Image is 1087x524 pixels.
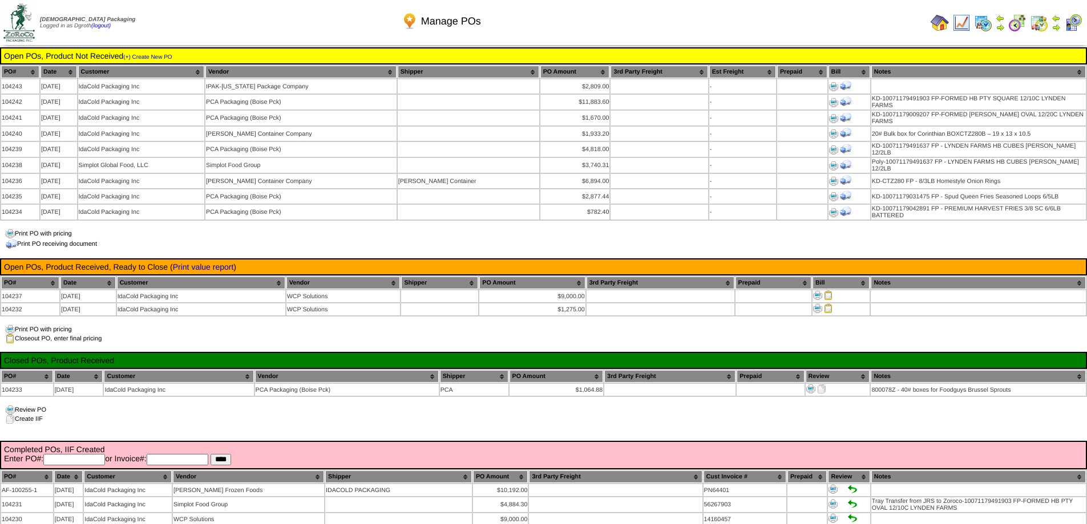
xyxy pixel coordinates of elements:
[829,499,838,509] img: Print
[41,95,77,109] td: [DATE]
[60,277,116,289] th: Date
[848,485,857,494] img: Set to Handled
[587,277,734,289] th: 3rd Party Freight
[871,370,1086,383] th: Notes
[6,334,15,343] img: clipboard.gif
[60,303,116,315] td: [DATE]
[510,387,603,393] div: $1,064.88
[3,355,1084,365] td: Closed POs, Product Received
[704,484,786,496] td: PN64401
[479,277,585,289] th: PO Amount
[41,174,77,188] td: [DATE]
[117,290,285,302] td: IdaCold Packaging Inc
[709,142,776,157] td: -
[91,23,111,29] a: (logout)
[813,291,822,300] img: Print
[40,17,135,23] span: [DEMOGRAPHIC_DATA] Packaging
[840,159,851,170] img: Print Receiving Document
[78,158,205,173] td: Simplot Global Food, LLC
[704,470,786,483] th: Cust Invoice #
[1,277,59,289] th: PO#
[510,370,604,383] th: PO Amount
[540,66,610,78] th: PO Amount
[709,111,776,125] td: -
[41,66,77,78] th: Date
[871,277,1086,289] th: Notes
[840,190,851,201] img: Print Receiving Document
[104,370,253,383] th: Customer
[840,174,851,186] img: Print Receiving Document
[1,484,53,496] td: AF-100255-1
[6,415,15,424] img: clone.gif
[480,293,584,300] div: $9,000.00
[60,290,116,302] td: [DATE]
[205,205,397,220] td: PCA Packaging (Boise Pck)
[286,303,401,315] td: WCP Solutions
[541,162,609,169] div: $3,740.31
[1030,14,1048,32] img: calendarinout.gif
[1,303,59,315] td: 104232
[871,189,1086,204] td: KD-10071179031475 FP - Spud Queen Fries Seasoned Loops 6/5LB
[1,290,59,302] td: 104237
[813,277,870,289] th: Bill
[840,112,851,123] img: Print Receiving Document
[286,290,401,302] td: WCP Solutions
[173,484,324,496] td: [PERSON_NAME] Frozen Foods
[1052,23,1061,32] img: arrowright.gif
[78,95,205,109] td: IdaCold Packaging Inc
[41,189,77,204] td: [DATE]
[255,384,439,396] td: PCA Packaging (Boise Pck)
[474,487,528,494] div: $10,192.00
[931,14,949,32] img: home.gif
[54,484,83,496] td: [DATE]
[824,304,833,313] img: Close PO
[205,142,397,157] td: PCA Packaging (Boise Pck)
[840,206,851,217] img: Print Receiving Document
[840,143,851,155] img: Print Receiving Document
[806,384,815,393] img: Print
[54,384,103,396] td: [DATE]
[829,514,838,523] img: Print
[4,454,1083,465] form: Enter PO#: or Invoice#:
[3,262,1084,272] td: Open POs, Product Received, Ready to Close ( )
[6,238,17,250] img: truck.png
[398,174,539,188] td: [PERSON_NAME] Container
[173,470,324,483] th: Vendor
[541,178,609,185] div: $6,894.00
[205,189,397,204] td: PCA Packaging (Boise Pck)
[709,66,776,78] th: Est Freight
[974,14,992,32] img: calendarprod.gif
[840,96,851,107] img: Print Receiving Document
[41,158,77,173] td: [DATE]
[828,470,870,483] th: Review
[173,497,324,512] td: Simplot Food Group
[709,95,776,109] td: -
[996,23,1005,32] img: arrowright.gif
[1008,14,1027,32] img: calendarblend.gif
[3,3,35,42] img: zoroco-logo-small.webp
[541,83,609,90] div: $2,809.00
[829,98,838,107] img: Print
[78,111,205,125] td: IdaCold Packaging Inc
[78,205,205,220] td: IdaCold Packaging Inc
[871,205,1086,220] td: KD-10071179042891 FP - PREMIUM HARVEST FRIES 3/8 SC 6/6LB BATTERED
[84,470,172,483] th: Customer
[709,174,776,188] td: -
[401,277,478,289] th: Shipper
[1,142,39,157] td: 104239
[3,444,1084,466] td: Completed POs, IIF Created
[54,470,83,483] th: Date
[541,131,609,137] div: $1,933.20
[871,66,1086,78] th: Notes
[604,370,736,383] th: 3rd Party Freight
[78,142,205,157] td: IdaCold Packaging Inc
[84,484,172,496] td: IdaCold Packaging Inc
[117,303,285,315] td: IdaCold Packaging Inc
[473,470,528,483] th: PO Amount
[829,129,838,139] img: Print
[3,51,1084,61] td: Open POs, Product Not Received
[6,229,15,238] img: print.gif
[829,145,838,155] img: Print
[1,95,39,109] td: 104242
[398,66,539,78] th: Shipper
